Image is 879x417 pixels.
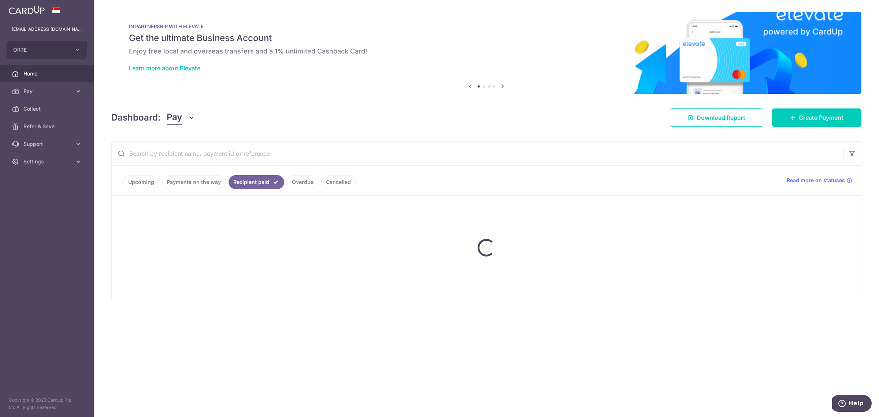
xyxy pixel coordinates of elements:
[697,113,745,122] span: Download Report
[7,41,87,59] button: ORTE
[129,23,844,29] p: IN PARTNERSHIP WITH ELEVATE
[787,177,852,184] a: Read more on statuses
[670,108,763,127] a: Download Report
[111,12,861,94] img: Renovation banner
[167,111,182,125] span: Pay
[23,105,72,112] span: Collect
[12,26,82,33] p: [EMAIL_ADDRESS][DOMAIN_NAME]
[23,140,72,148] span: Support
[787,177,845,184] span: Read more on statuses
[167,111,195,125] button: Pay
[111,111,161,124] h4: Dashboard:
[112,142,843,165] input: Search by recipient name, payment id or reference
[799,113,843,122] span: Create Payment
[13,46,67,53] span: ORTE
[9,6,45,15] img: CardUp
[23,123,72,130] span: Refer & Save
[772,108,861,127] a: Create Payment
[23,70,72,77] span: Home
[129,64,200,72] a: Learn more about Elevate
[129,47,844,56] h6: Enjoy free local and overseas transfers and a 1% unlimited Cashback Card!
[832,395,872,413] iframe: Opens a widget where you can find more information
[23,158,72,165] span: Settings
[129,32,844,44] h5: Get the ultimate Business Account
[229,175,284,189] a: Recipient paid
[23,88,72,95] span: Pay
